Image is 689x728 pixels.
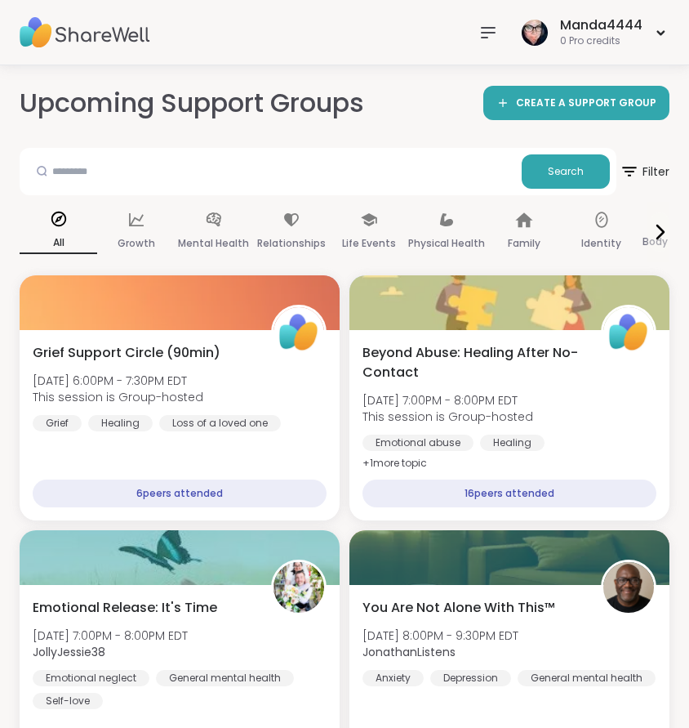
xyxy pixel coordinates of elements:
div: Grief [33,415,82,431]
img: JonathanListens [603,562,654,613]
span: Emotional Release: It's Time [33,598,217,618]
div: Emotional abuse [362,435,473,451]
div: Healing [88,415,153,431]
img: Manda4444 [522,20,548,46]
button: Search [522,154,610,189]
p: Growth [118,234,155,253]
p: Life Events [342,234,396,253]
h2: Upcoming Support Groups [20,85,364,122]
a: CREATE A SUPPORT GROUP [483,86,669,120]
span: Grief Support Circle (90min) [33,343,220,363]
span: [DATE] 7:00PM - 8:00PM EDT [362,392,533,409]
p: Identity [581,234,621,253]
img: ShareWell [273,307,324,358]
span: [DATE] 8:00PM - 9:30PM EDT [362,628,518,644]
p: Relationships [257,234,326,253]
button: Filter [620,148,669,195]
div: General mental health [518,670,656,686]
span: [DATE] 7:00PM - 8:00PM EDT [33,628,188,644]
div: 16 peers attended [362,480,656,507]
p: All [20,233,97,254]
div: Anxiety [362,670,424,686]
div: Self-love [33,693,103,709]
div: 6 peers attended [33,480,327,507]
p: Mental Health [178,234,249,253]
div: Manda4444 [560,16,642,34]
div: Healing [480,435,545,451]
span: Beyond Abuse: Healing After No-Contact [362,343,583,382]
span: This session is Group-hosted [33,389,203,405]
span: This session is Group-hosted [362,409,533,425]
div: Emotional neglect [33,670,149,686]
img: ShareWell [603,307,654,358]
div: Depression [430,670,511,686]
img: ShareWell Nav Logo [20,4,150,61]
span: CREATE A SUPPORT GROUP [516,96,656,110]
div: 0 Pro credits [560,34,642,48]
div: Loss of a loved one [159,415,281,431]
div: General mental health [156,670,294,686]
b: JonathanListens [362,644,456,660]
img: JollyJessie38 [273,562,324,613]
span: You Are Not Alone With This™ [362,598,555,618]
p: Physical Health [408,234,485,253]
span: Search [548,164,584,179]
span: [DATE] 6:00PM - 7:30PM EDT [33,373,203,389]
p: Family [508,234,540,253]
span: Filter [620,152,669,191]
b: JollyJessie38 [33,644,105,660]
